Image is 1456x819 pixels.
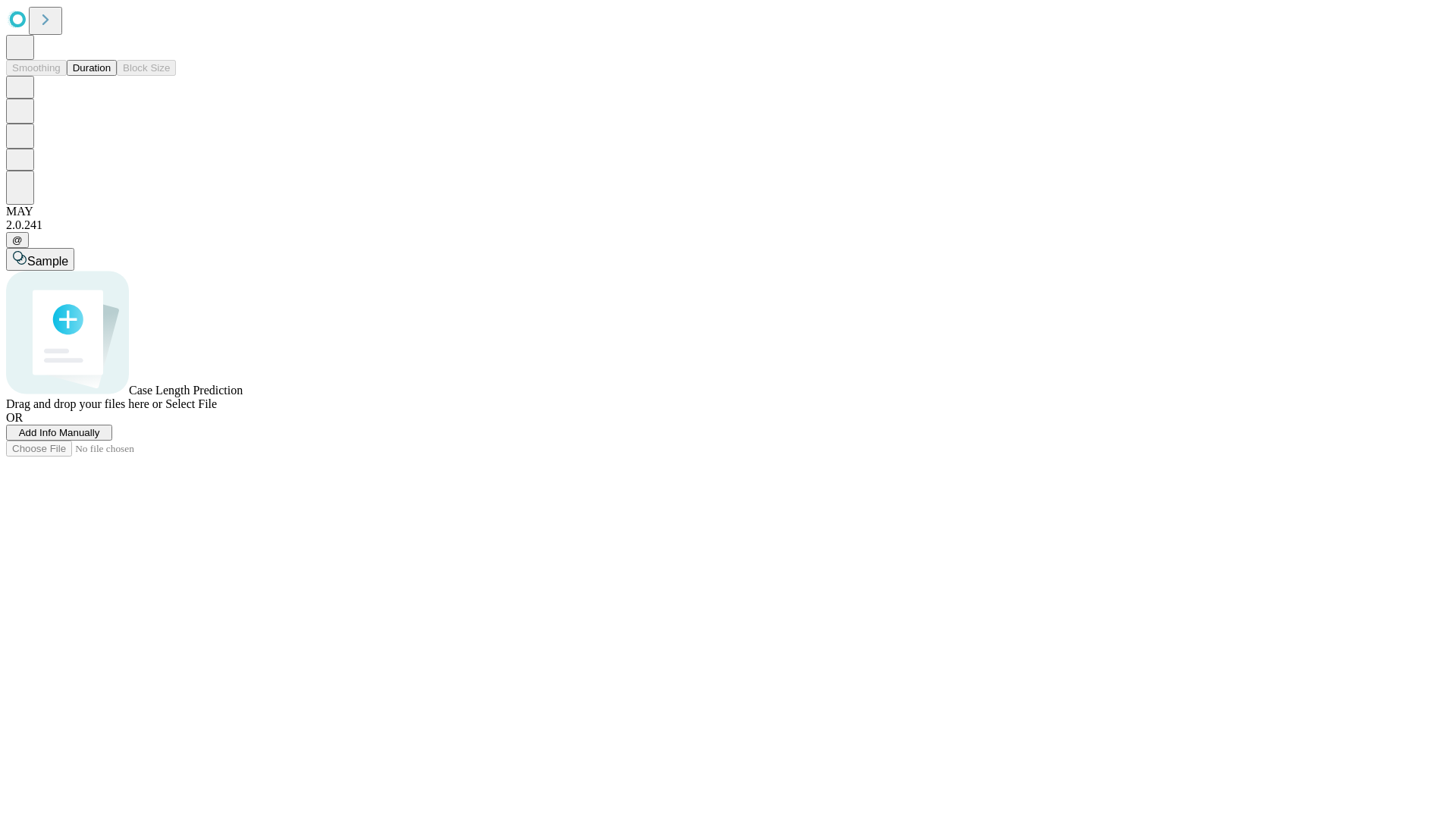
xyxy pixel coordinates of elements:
[6,397,162,410] span: Drag and drop your files here or
[6,411,23,424] span: OR
[117,60,176,76] button: Block Size
[67,60,117,76] button: Duration
[6,248,74,271] button: Sample
[19,427,100,438] span: Add Info Manually
[6,205,1450,218] div: MAY
[6,425,112,441] button: Add Info Manually
[165,397,217,410] span: Select File
[6,218,1450,232] div: 2.0.241
[27,255,68,268] span: Sample
[12,234,23,246] span: @
[6,232,29,248] button: @
[6,60,67,76] button: Smoothing
[129,384,243,397] span: Case Length Prediction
